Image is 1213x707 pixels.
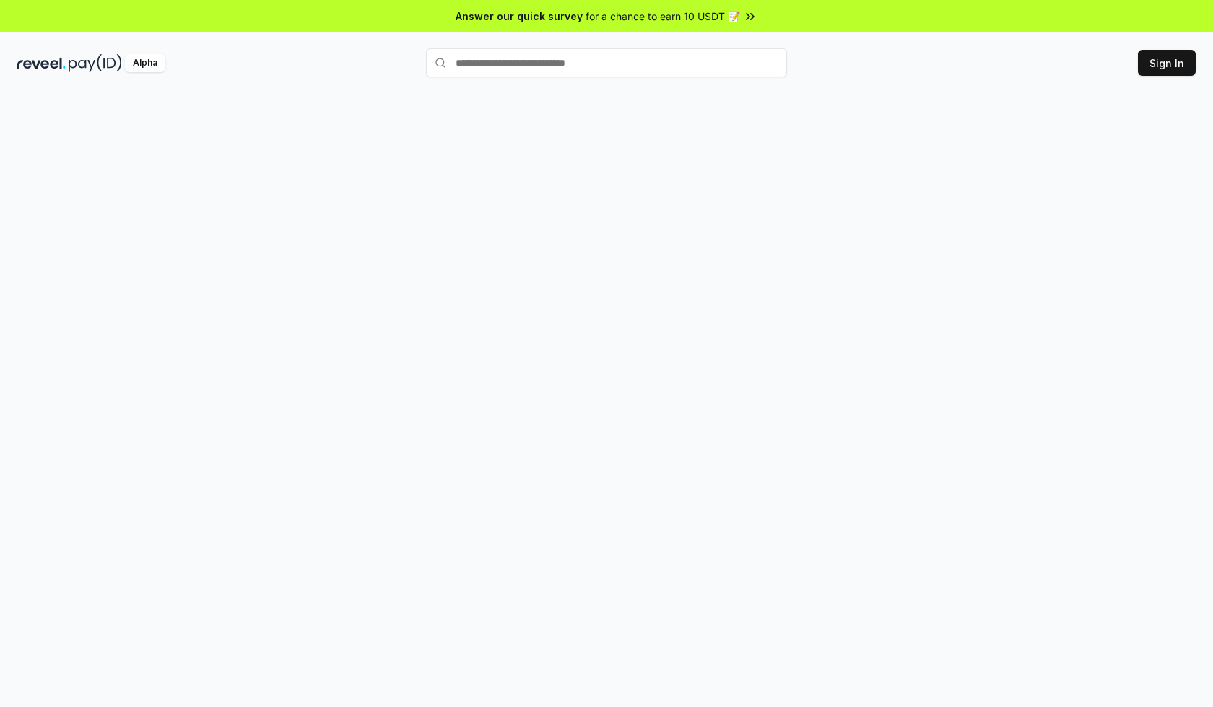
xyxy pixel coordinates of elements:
[17,54,66,72] img: reveel_dark
[125,54,165,72] div: Alpha
[456,9,583,24] span: Answer our quick survey
[1138,50,1196,76] button: Sign In
[69,54,122,72] img: pay_id
[586,9,740,24] span: for a chance to earn 10 USDT 📝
